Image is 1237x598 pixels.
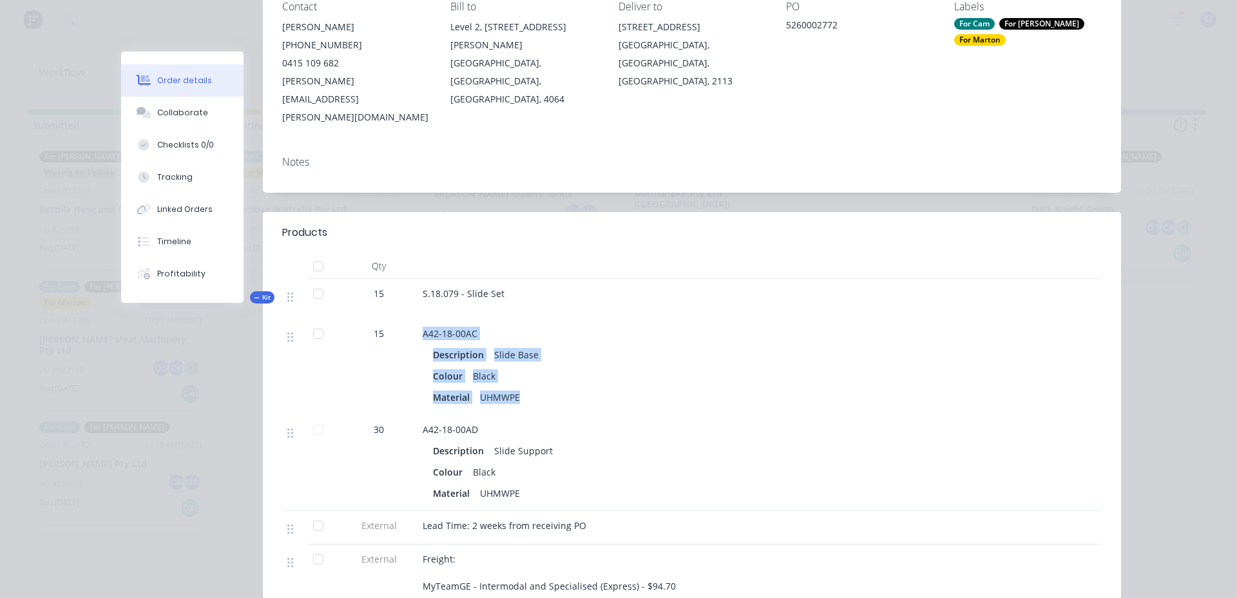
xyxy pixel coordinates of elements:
div: Level 2, [STREET_ADDRESS][PERSON_NAME][GEOGRAPHIC_DATA], [GEOGRAPHIC_DATA], [GEOGRAPHIC_DATA], 4064 [450,18,598,108]
div: Profitability [157,268,206,280]
div: 5260002772 [786,18,934,36]
div: Timeline [157,236,191,247]
div: For [PERSON_NAME] [999,18,1084,30]
div: Slide Support [489,441,558,460]
button: Linked Orders [121,193,244,226]
span: 15 [374,287,384,300]
div: Linked Orders [157,204,213,215]
span: Kit [254,293,271,302]
span: Freight: MyTeamGE - Intermodal and Specialised (Express) - $94.70 [423,553,676,592]
div: For Marton [954,34,1006,46]
div: Colour [433,463,468,481]
div: Material [433,388,475,407]
div: PO [786,1,934,13]
div: Products [282,225,327,240]
span: External [345,552,412,566]
div: Black [468,463,501,481]
button: Order details [121,64,244,97]
div: Tracking [157,171,193,183]
div: Black [468,367,501,385]
div: UHMWPE [475,484,525,503]
div: Labels [954,1,1102,13]
div: [PERSON_NAME][PHONE_NUMBER]0415 109 682[PERSON_NAME][EMAIL_ADDRESS][PERSON_NAME][DOMAIN_NAME] [282,18,430,126]
div: Order details [157,75,212,86]
button: Timeline [121,226,244,258]
span: Lead Time: 2 weeks from receiving PO [423,519,586,532]
div: [PERSON_NAME] [282,18,430,36]
button: Profitability [121,258,244,290]
div: [PHONE_NUMBER] [282,36,430,54]
div: Colour [433,367,468,385]
div: Kit [250,291,274,304]
div: 0415 109 682 [282,54,430,72]
span: S.18.079 - Slide Set [423,287,504,300]
div: Deliver to [618,1,766,13]
span: A42-18-00AC [423,327,477,340]
div: [PERSON_NAME][EMAIL_ADDRESS][PERSON_NAME][DOMAIN_NAME] [282,72,430,126]
button: Checklists 0/0 [121,129,244,161]
div: For Cam [954,18,995,30]
div: UHMWPE [475,388,525,407]
div: [GEOGRAPHIC_DATA], [GEOGRAPHIC_DATA], [GEOGRAPHIC_DATA], 4064 [450,54,598,108]
div: Slide Base [489,345,544,364]
span: 15 [374,327,384,340]
div: Qty [340,253,417,279]
span: A42-18-00AD [423,423,478,436]
div: Checklists 0/0 [157,139,214,151]
span: 30 [374,423,384,436]
div: Description [433,345,489,364]
div: Description [433,441,489,460]
span: External [345,519,412,532]
div: [STREET_ADDRESS] [618,18,766,36]
button: Collaborate [121,97,244,129]
div: Notes [282,156,1102,168]
div: Bill to [450,1,598,13]
div: [GEOGRAPHIC_DATA], [GEOGRAPHIC_DATA], [GEOGRAPHIC_DATA], 2113 [618,36,766,90]
div: Collaborate [157,107,208,119]
button: Tracking [121,161,244,193]
div: Level 2, [STREET_ADDRESS][PERSON_NAME] [450,18,598,54]
div: Contact [282,1,430,13]
div: [STREET_ADDRESS][GEOGRAPHIC_DATA], [GEOGRAPHIC_DATA], [GEOGRAPHIC_DATA], 2113 [618,18,766,90]
div: Material [433,484,475,503]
